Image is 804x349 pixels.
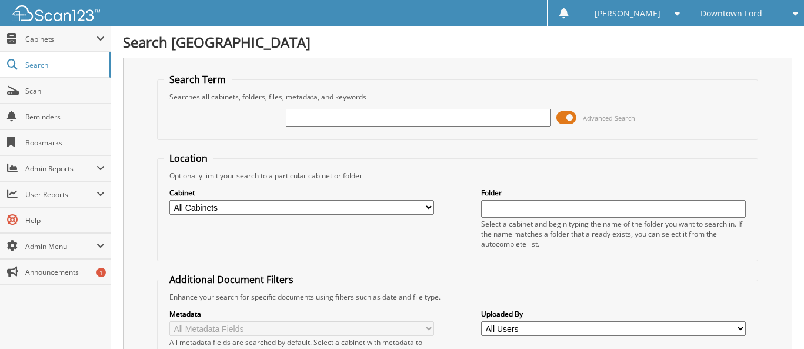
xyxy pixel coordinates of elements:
h1: Search [GEOGRAPHIC_DATA] [123,32,792,52]
span: Help [25,215,105,225]
label: Cabinet [169,188,434,198]
span: Advanced Search [583,114,635,122]
div: 1 [96,268,106,277]
span: Admin Menu [25,241,96,251]
span: Admin Reports [25,164,96,174]
label: Folder [481,188,746,198]
span: Bookmarks [25,138,105,148]
span: Scan [25,86,105,96]
span: Announcements [25,267,105,277]
legend: Search Term [164,73,232,86]
span: Cabinets [25,34,96,44]
span: Search [25,60,103,70]
span: [PERSON_NAME] [595,10,660,17]
div: Enhance your search for specific documents using filters such as date and file type. [164,292,752,302]
label: Uploaded By [481,309,746,319]
span: Reminders [25,112,105,122]
span: User Reports [25,190,96,200]
div: Optionally limit your search to a particular cabinet or folder [164,171,752,181]
legend: Additional Document Filters [164,273,299,286]
img: scan123-logo-white.svg [12,5,100,21]
span: Downtown Ford [700,10,762,17]
div: Searches all cabinets, folders, files, metadata, and keywords [164,92,752,102]
legend: Location [164,152,213,165]
label: Metadata [169,309,434,319]
div: Select a cabinet and begin typing the name of the folder you want to search in. If the name match... [481,219,746,249]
